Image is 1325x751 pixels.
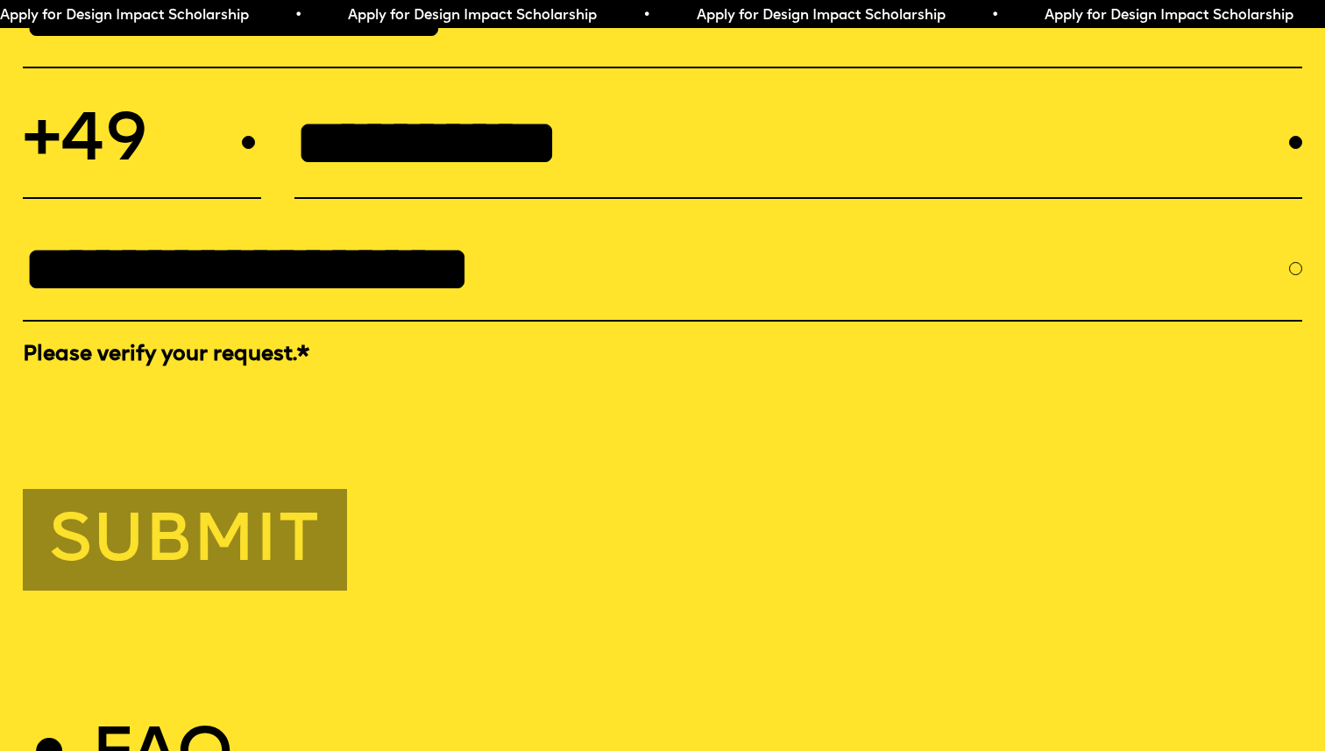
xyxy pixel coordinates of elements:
span: • [991,9,999,23]
span: • [294,9,302,23]
button: Submit [23,489,346,590]
label: Please verify your request. [23,341,1302,370]
iframe: reCAPTCHA [23,374,289,443]
span: • [642,9,650,23]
